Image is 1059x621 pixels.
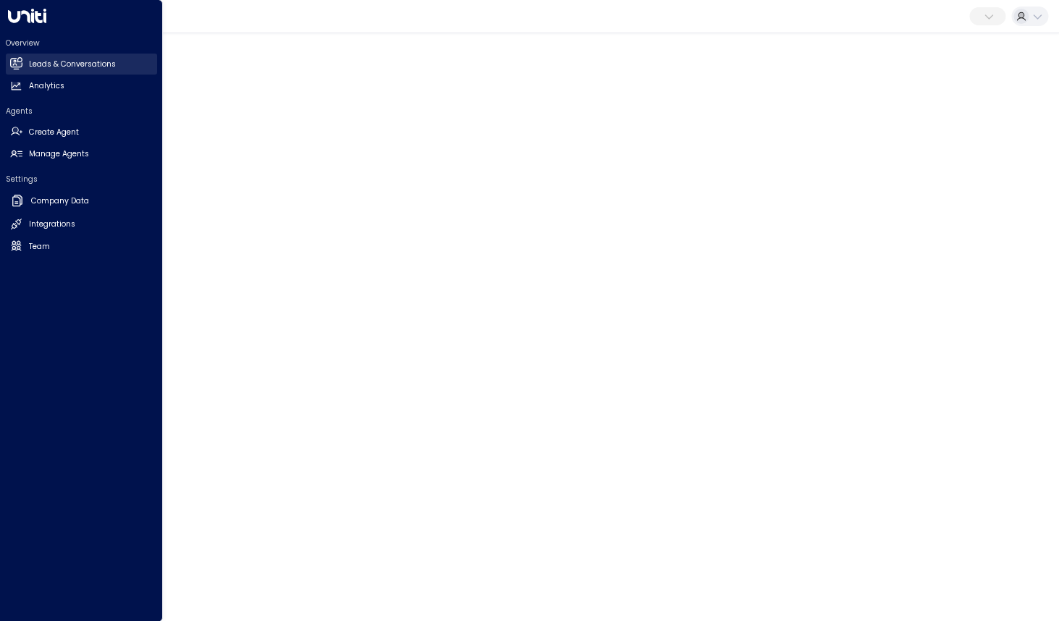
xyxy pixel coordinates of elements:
[31,195,89,207] h2: Company Data
[6,122,157,143] a: Create Agent
[6,214,157,235] a: Integrations
[29,59,116,70] h2: Leads & Conversations
[6,76,157,97] a: Analytics
[6,174,157,185] h2: Settings
[29,80,64,92] h2: Analytics
[29,127,79,138] h2: Create Agent
[6,236,157,257] a: Team
[6,144,157,165] a: Manage Agents
[29,148,89,160] h2: Manage Agents
[6,54,157,75] a: Leads & Conversations
[6,190,157,213] a: Company Data
[6,106,157,117] h2: Agents
[6,38,157,48] h2: Overview
[29,241,50,253] h2: Team
[29,219,75,230] h2: Integrations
